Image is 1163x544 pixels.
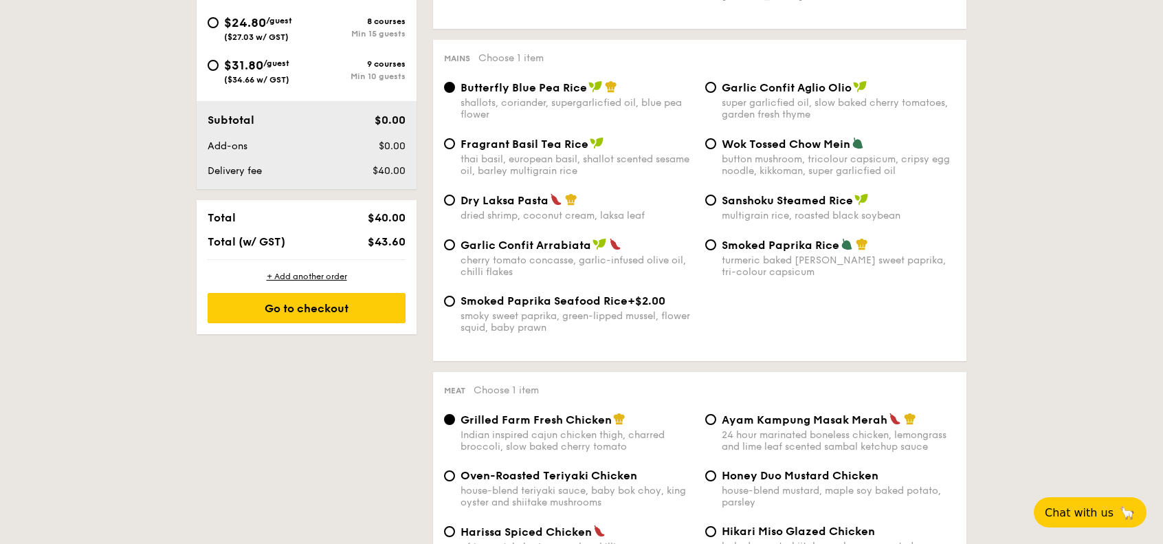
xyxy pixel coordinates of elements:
span: Ayam Kampung Masak Merah [722,413,887,426]
span: Harissa Spiced Chicken [461,525,592,538]
img: icon-vegan.f8ff3823.svg [590,137,603,149]
div: Min 15 guests [307,29,406,39]
span: $0.00 [375,113,406,127]
img: icon-vegan.f8ff3823.svg [588,80,602,93]
input: Butterfly Blue Pea Riceshallots, coriander, supergarlicfied oil, blue pea flower [444,82,455,93]
input: Harissa Spiced Chickenafrican-style harissa, ancho chilli pepper, oven-roasted zucchini and carrot [444,526,455,537]
img: icon-vegan.f8ff3823.svg [854,193,868,206]
span: Grilled Farm Fresh Chicken [461,413,612,426]
div: Min 10 guests [307,72,406,81]
img: icon-chef-hat.a58ddaea.svg [565,193,577,206]
div: thai basil, european basil, shallot scented sesame oil, barley multigrain rice [461,153,694,177]
input: Sanshoku Steamed Ricemultigrain rice, roasted black soybean [705,195,716,206]
img: icon-vegetarian.fe4039eb.svg [841,238,853,250]
span: $40.00 [368,211,406,224]
span: $31.80 [224,58,263,73]
input: Honey Duo Mustard Chickenhouse-blend mustard, maple soy baked potato, parsley [705,470,716,481]
div: dried shrimp, coconut cream, laksa leaf [461,210,694,221]
span: /guest [266,16,292,25]
input: $24.80/guest($27.03 w/ GST)8 coursesMin 15 guests [208,17,219,28]
span: Dry Laksa Pasta [461,194,549,207]
span: Choose 1 item [474,384,539,396]
span: Add-ons [208,140,247,152]
span: Honey Duo Mustard Chicken [722,469,878,482]
div: Go to checkout [208,293,406,323]
span: $0.00 [379,140,406,152]
span: /guest [263,58,289,68]
div: turmeric baked [PERSON_NAME] sweet paprika, tri-colour capsicum [722,254,955,278]
div: 24 hour marinated boneless chicken, lemongrass and lime leaf scented sambal ketchup sauce [722,429,955,453]
div: smoky sweet paprika, green-lipped mussel, flower squid, baby prawn [461,310,694,334]
span: Total (w/ GST) [208,235,285,248]
span: Fragrant Basil Tea Rice [461,138,588,151]
input: Smoked Paprika Seafood Rice+$2.00smoky sweet paprika, green-lipped mussel, flower squid, baby prawn [444,296,455,307]
span: Garlic Confit Arrabiata [461,239,591,252]
span: Wok Tossed Chow Mein [722,138,850,151]
span: $24.80 [224,15,266,30]
img: icon-chef-hat.a58ddaea.svg [904,413,916,425]
div: multigrain rice, roasted black soybean [722,210,955,221]
img: icon-spicy.37a8142b.svg [889,413,901,425]
span: 🦙 [1119,505,1136,521]
span: +$2.00 [628,294,665,307]
input: Garlic Confit Aglio Oliosuper garlicfied oil, slow baked cherry tomatoes, garden fresh thyme [705,82,716,93]
input: Ayam Kampung Masak Merah24 hour marinated boneless chicken, lemongrass and lime leaf scented samb... [705,414,716,425]
span: Smoked Paprika Seafood Rice [461,294,628,307]
img: icon-vegan.f8ff3823.svg [592,238,606,250]
input: Wok Tossed Chow Meinbutton mushroom, tricolour capsicum, cripsy egg noodle, kikkoman, super garli... [705,138,716,149]
div: super garlicfied oil, slow baked cherry tomatoes, garden fresh thyme [722,97,955,120]
div: 8 courses [307,17,406,26]
img: icon-chef-hat.a58ddaea.svg [613,413,625,425]
img: icon-vegetarian.fe4039eb.svg [852,137,864,149]
span: Sanshoku Steamed Rice [722,194,853,207]
div: house-blend teriyaki sauce, baby bok choy, king oyster and shiitake mushrooms [461,485,694,508]
button: Chat with us🦙 [1034,497,1147,527]
span: Mains [444,54,470,63]
div: cherry tomato concasse, garlic-infused olive oil, chilli flakes [461,254,694,278]
span: Chat with us [1045,506,1114,519]
div: button mushroom, tricolour capsicum, cripsy egg noodle, kikkoman, super garlicfied oil [722,153,955,177]
input: Hikari Miso Glazed Chickenbaked carrot, shiitake mushroom, roasted sesame seed, spring onion [705,526,716,537]
span: $40.00 [373,165,406,177]
img: icon-spicy.37a8142b.svg [550,193,562,206]
span: $43.60 [368,235,406,248]
span: Total [208,211,236,224]
span: Delivery fee [208,165,262,177]
span: Smoked Paprika Rice [722,239,839,252]
img: icon-vegan.f8ff3823.svg [853,80,867,93]
span: Butterfly Blue Pea Rice [461,81,587,94]
img: icon-chef-hat.a58ddaea.svg [856,238,868,250]
div: house-blend mustard, maple soy baked potato, parsley [722,485,955,508]
input: Smoked Paprika Riceturmeric baked [PERSON_NAME] sweet paprika, tri-colour capsicum [705,239,716,250]
div: 9 courses [307,59,406,69]
span: Choose 1 item [478,52,544,64]
div: shallots, coriander, supergarlicfied oil, blue pea flower [461,97,694,120]
div: Indian inspired cajun chicken thigh, charred broccoli, slow baked cherry tomato [461,429,694,453]
span: Garlic Confit Aglio Olio [722,81,852,94]
input: Grilled Farm Fresh ChickenIndian inspired cajun chicken thigh, charred broccoli, slow baked cherr... [444,414,455,425]
input: Dry Laksa Pastadried shrimp, coconut cream, laksa leaf [444,195,455,206]
span: Subtotal [208,113,254,127]
span: Meat [444,386,465,395]
img: icon-spicy.37a8142b.svg [593,525,606,537]
span: Oven-Roasted Teriyaki Chicken [461,469,637,482]
input: Garlic Confit Arrabiatacherry tomato concasse, garlic-infused olive oil, chilli flakes [444,239,455,250]
span: Hikari Miso Glazed Chicken [722,525,875,538]
img: icon-chef-hat.a58ddaea.svg [605,80,617,93]
input: Oven-Roasted Teriyaki Chickenhouse-blend teriyaki sauce, baby bok choy, king oyster and shiitake ... [444,470,455,481]
div: + Add another order [208,271,406,282]
span: ($34.66 w/ GST) [224,75,289,85]
input: Fragrant Basil Tea Ricethai basil, european basil, shallot scented sesame oil, barley multigrain ... [444,138,455,149]
img: icon-spicy.37a8142b.svg [609,238,621,250]
input: $31.80/guest($34.66 w/ GST)9 coursesMin 10 guests [208,60,219,71]
span: ($27.03 w/ GST) [224,32,289,42]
